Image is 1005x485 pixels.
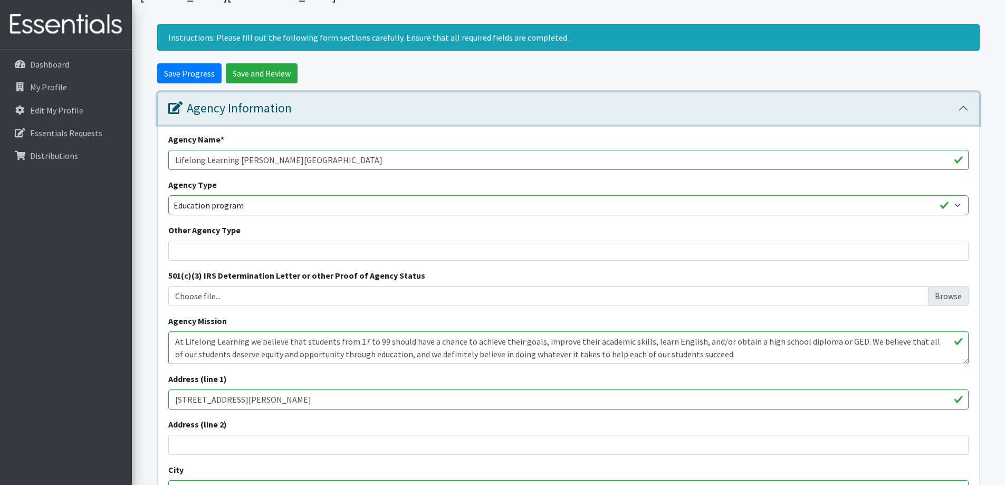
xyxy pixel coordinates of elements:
[168,133,224,146] label: Agency Name
[30,59,69,70] p: Dashboard
[168,463,184,476] label: City
[30,128,102,138] p: Essentials Requests
[168,418,227,431] label: Address (line 2)
[157,24,980,51] div: Instructions: Please fill out the following form sections carefully. Ensure that all required fie...
[4,100,128,121] a: Edit My Profile
[168,178,217,191] label: Agency Type
[168,315,227,327] label: Agency Mission
[221,134,224,145] abbr: required
[157,63,222,83] input: Save Progress
[30,82,67,92] p: My Profile
[168,224,241,236] label: Other Agency Type
[158,92,979,125] button: Agency Information
[4,145,128,166] a: Distributions
[168,373,227,385] label: Address (line 1)
[168,269,425,282] label: 501(c)(3) IRS Determination Letter or other Proof of Agency Status
[168,286,969,306] label: Choose file...
[30,105,83,116] p: Edit My Profile
[226,63,298,83] input: Save and Review
[168,101,292,116] div: Agency Information
[4,77,128,98] a: My Profile
[168,331,969,364] textarea: At Lifelong Learning we believe that students from 17 to 99 should have a chance to achieve their...
[4,122,128,144] a: Essentials Requests
[4,7,128,42] img: HumanEssentials
[4,54,128,75] a: Dashboard
[30,150,78,161] p: Distributions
